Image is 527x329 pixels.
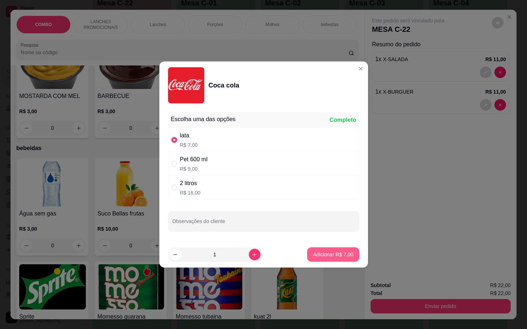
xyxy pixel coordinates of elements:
div: lata [180,131,198,140]
p: R$ 7,00 [180,141,198,149]
img: product-image [168,67,204,103]
div: Coca cola [209,80,239,90]
div: Pet 600 ml [180,155,208,164]
p: R$ 9,00 [180,165,208,172]
div: 2 litros [180,179,201,188]
button: Close [355,63,367,74]
button: increase-product-quantity [249,249,260,260]
p: Adicionar R$ 7,00 [313,251,353,258]
div: Completo [330,116,356,124]
input: Observações do cliente [172,221,355,228]
div: Escolha uma das opções [171,115,236,124]
button: Adicionar R$ 7,00 [307,247,359,262]
button: decrease-product-quantity [170,249,181,260]
p: R$ 16,00 [180,189,201,196]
